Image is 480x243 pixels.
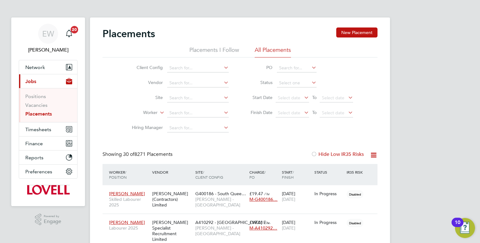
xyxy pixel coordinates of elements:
[25,155,43,161] span: Reports
[264,220,270,225] span: / hr
[249,191,263,196] span: £19.47
[109,170,127,180] span: / Position
[314,220,344,225] div: In Progress
[19,165,77,178] button: Preferences
[167,79,229,87] input: Search for...
[255,46,291,57] li: All Placements
[25,111,52,117] a: Placements
[127,125,163,130] label: Hiring Manager
[123,151,134,157] span: 30 of
[122,110,157,116] label: Worker
[19,136,77,150] button: Finance
[109,196,149,208] span: Skilled Labourer 2025
[249,170,266,180] span: / PO
[313,166,345,178] div: Status
[19,46,77,54] span: Emma Wells
[25,169,52,175] span: Preferences
[25,64,45,70] span: Network
[25,141,43,146] span: Finance
[322,110,344,116] span: Select date
[282,196,295,202] span: [DATE]
[282,225,295,231] span: [DATE]
[109,220,145,225] span: [PERSON_NAME]
[102,27,155,40] h2: Placements
[278,110,300,116] span: Select date
[322,95,344,101] span: Select date
[248,166,280,183] div: Charge
[127,95,163,100] label: Site
[19,185,77,195] a: Go to home page
[264,191,270,196] span: / hr
[44,214,61,219] span: Powered by
[19,74,77,88] button: Jobs
[107,166,151,183] div: Worker
[244,80,272,85] label: Status
[455,222,460,231] div: 10
[19,122,77,136] button: Timesheets
[167,109,229,117] input: Search for...
[123,151,172,157] span: 8271 Placements
[167,64,229,72] input: Search for...
[249,225,277,231] span: M-A410292…
[194,166,248,183] div: Site
[278,95,300,101] span: Select date
[109,191,145,196] span: [PERSON_NAME]
[345,166,367,178] div: IR35 Risk
[455,218,475,238] button: Open Resource Center, 10 new notifications
[107,187,377,193] a: [PERSON_NAME]Skilled Labourer 2025[PERSON_NAME] (Contractors) LimitedG400186 - South Quee…[PERSON...
[19,24,77,54] a: EW[PERSON_NAME]
[167,94,229,102] input: Search for...
[310,108,318,117] span: To
[347,219,363,227] span: Disabled
[282,170,294,180] span: / Finish
[151,188,194,211] div: [PERSON_NAME] (Contractors) Limited
[347,190,363,198] span: Disabled
[189,46,239,57] li: Placements I Follow
[280,166,313,183] div: Start
[311,151,364,157] label: Hide Low IR35 Risks
[107,216,377,221] a: [PERSON_NAME]Labourer 2025[PERSON_NAME] Specialist Recruitment LimitedA410292 - [GEOGRAPHIC_DATA]...
[19,151,77,164] button: Reports
[35,214,62,226] a: Powered byEngage
[195,191,246,196] span: G400186 - South Quee…
[336,27,377,37] button: New Placement
[11,17,85,206] nav: Main navigation
[151,166,194,178] div: Vendor
[310,93,318,102] span: To
[280,216,313,234] div: [DATE]
[280,188,313,205] div: [DATE]
[244,65,272,70] label: PO
[102,151,174,158] div: Showing
[109,225,149,231] span: Labourer 2025
[249,220,263,225] span: £19.01
[42,30,54,38] span: EW
[195,220,271,225] span: A410292 - [GEOGRAPHIC_DATA] E…
[195,225,246,236] span: [PERSON_NAME] - [GEOGRAPHIC_DATA]
[71,26,78,33] span: 20
[44,219,61,224] span: Engage
[19,88,77,122] div: Jobs
[25,93,46,99] a: Positions
[127,80,163,85] label: Vendor
[249,196,277,202] span: M-G400186…
[195,170,223,180] span: / Client Config
[277,79,317,87] input: Select one
[167,124,229,132] input: Search for...
[25,78,36,84] span: Jobs
[19,60,77,74] button: Network
[25,102,47,108] a: Vacancies
[195,196,246,208] span: [PERSON_NAME] - [GEOGRAPHIC_DATA]
[127,65,163,70] label: Client Config
[277,64,317,72] input: Search for...
[244,110,272,115] label: Finish Date
[25,126,51,132] span: Timesheets
[244,95,272,100] label: Start Date
[314,191,344,196] div: In Progress
[27,185,69,195] img: lovell-logo-retina.png
[63,24,75,44] a: 20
